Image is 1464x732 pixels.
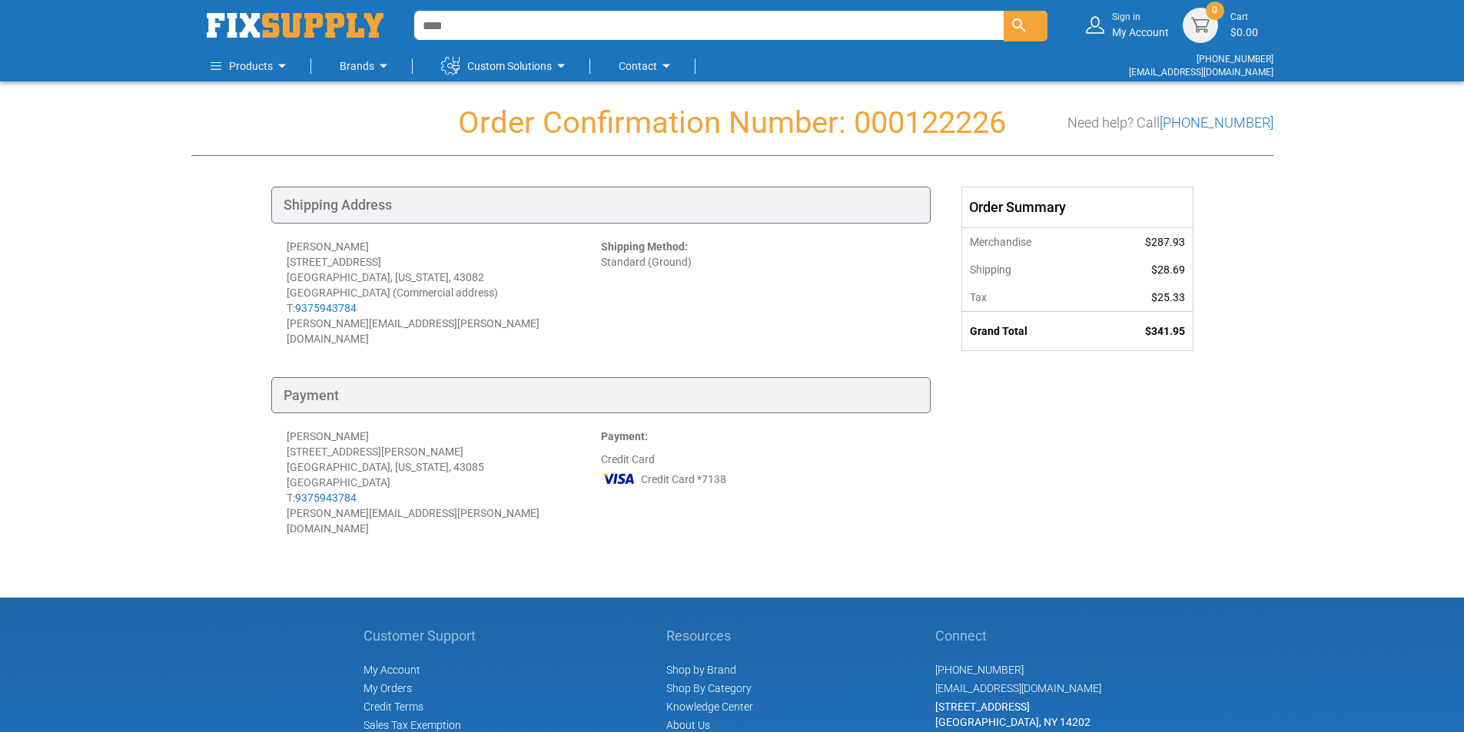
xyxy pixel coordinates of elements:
[1197,54,1273,65] a: [PHONE_NUMBER]
[962,227,1096,256] th: Merchandise
[666,664,736,676] a: Shop by Brand
[295,302,357,314] a: 9375943784
[666,719,710,731] a: About Us
[271,187,931,224] div: Shipping Address
[962,283,1096,312] th: Tax
[1160,114,1273,131] a: [PHONE_NUMBER]
[1151,263,1185,276] span: $28.69
[666,701,753,713] a: Knowledge Center
[1112,11,1169,39] div: My Account
[364,664,420,676] span: My Account
[1129,67,1273,78] a: [EMAIL_ADDRESS][DOMAIN_NAME]
[207,13,383,38] img: Fix Industrial Supply
[619,51,676,81] a: Contact
[935,664,1024,676] a: [PHONE_NUMBER]
[287,239,601,346] div: [PERSON_NAME] [STREET_ADDRESS] [GEOGRAPHIC_DATA], [US_STATE], 43082 [GEOGRAPHIC_DATA] (Commercial...
[666,628,753,644] h5: Resources
[601,429,915,536] div: Credit Card
[1067,115,1273,131] h3: Need help? Call
[601,239,915,346] div: Standard (Ground)
[666,682,752,694] a: Shop By Category
[601,430,648,442] strong: Payment:
[601,240,688,253] strong: Shipping Method:
[340,51,393,81] a: Brands
[1230,26,1258,38] span: $0.00
[364,719,461,731] span: Sales Tax Exemption
[962,187,1193,227] div: Order Summary
[935,682,1101,694] a: [EMAIL_ADDRESS][DOMAIN_NAME]
[295,492,357,504] a: 9375943784
[191,106,1273,140] h1: Order Confirmation Number: 000122226
[207,13,383,38] a: store logo
[601,467,636,490] img: VI
[441,51,570,81] a: Custom Solutions
[935,628,1101,644] h5: Connect
[1151,291,1185,303] span: $25.33
[364,701,423,713] span: Credit Terms
[364,682,412,694] span: My Orders
[970,325,1027,337] strong: Grand Total
[935,701,1091,728] span: [STREET_ADDRESS] [GEOGRAPHIC_DATA], NY 14202
[962,256,1096,283] th: Shipping
[364,628,484,644] h5: Customer Support
[641,472,726,487] span: Credit Card *7138
[271,377,931,414] div: Payment
[1212,4,1217,17] span: 0
[1145,325,1185,337] span: $341.95
[1145,236,1185,248] span: $287.93
[211,51,291,81] a: Products
[287,429,601,536] div: [PERSON_NAME] [STREET_ADDRESS][PERSON_NAME] [GEOGRAPHIC_DATA], [US_STATE], 43085 [GEOGRAPHIC_DATA...
[1112,11,1169,24] small: Sign in
[1230,11,1258,24] small: Cart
